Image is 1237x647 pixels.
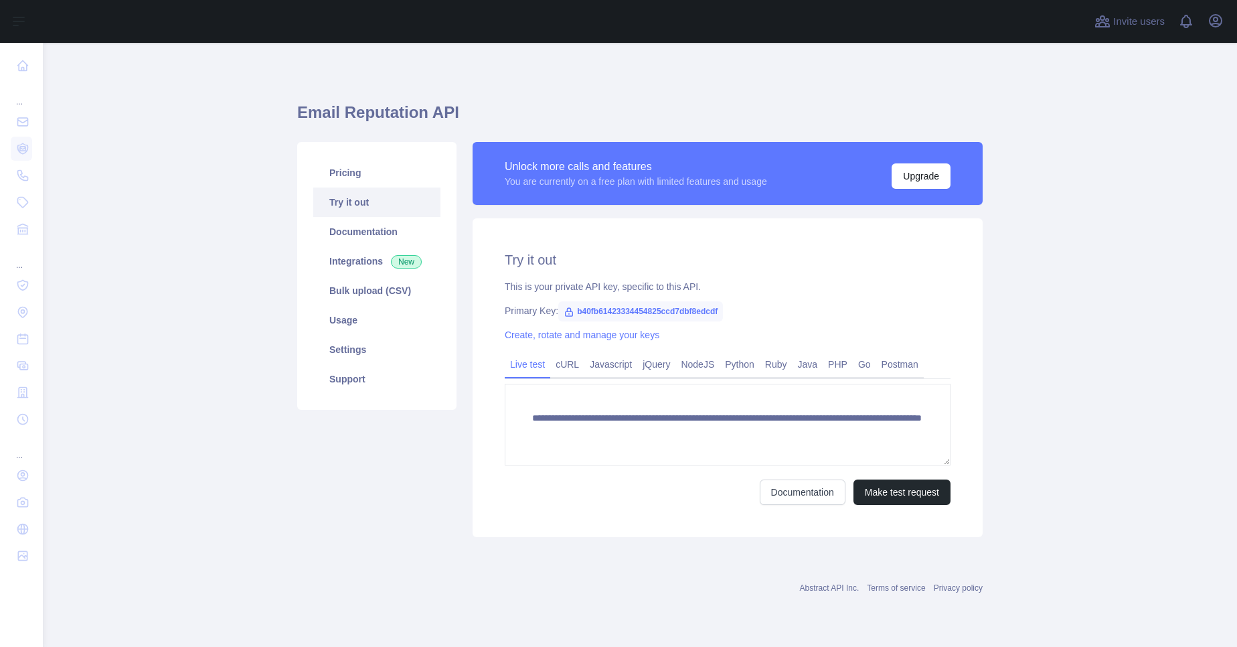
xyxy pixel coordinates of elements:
a: Documentation [760,480,845,505]
a: Live test [505,354,550,375]
button: Invite users [1092,11,1167,32]
a: Support [313,364,440,394]
span: Invite users [1113,14,1165,29]
div: This is your private API key, specific to this API. [505,280,951,293]
a: Create, rotate and manage your keys [505,330,659,340]
a: Postman [876,354,924,375]
div: ... [11,434,32,461]
a: Try it out [313,188,440,217]
div: ... [11,244,32,271]
a: Go [853,354,876,375]
h1: Email Reputation API [297,102,983,134]
a: cURL [550,354,584,375]
button: Upgrade [892,163,951,189]
a: Bulk upload (CSV) [313,276,440,305]
a: Terms of service [867,583,925,593]
span: New [391,255,422,269]
div: Primary Key: [505,304,951,317]
a: PHP [823,354,853,375]
a: Privacy policy [934,583,983,593]
a: Python [720,354,760,375]
a: Ruby [760,354,793,375]
a: Abstract API Inc. [800,583,859,593]
a: jQuery [637,354,675,375]
a: Settings [313,335,440,364]
div: You are currently on a free plan with limited features and usage [505,175,767,188]
a: Usage [313,305,440,335]
h2: Try it out [505,250,951,269]
a: Documentation [313,217,440,246]
a: NodeJS [675,354,720,375]
a: Java [793,354,823,375]
button: Make test request [853,480,951,505]
a: Javascript [584,354,637,375]
a: Integrations New [313,246,440,276]
a: Pricing [313,158,440,188]
span: b40fb61423334454825ccd7dbf8edcdf [558,301,723,321]
div: ... [11,80,32,107]
div: Unlock more calls and features [505,159,767,175]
